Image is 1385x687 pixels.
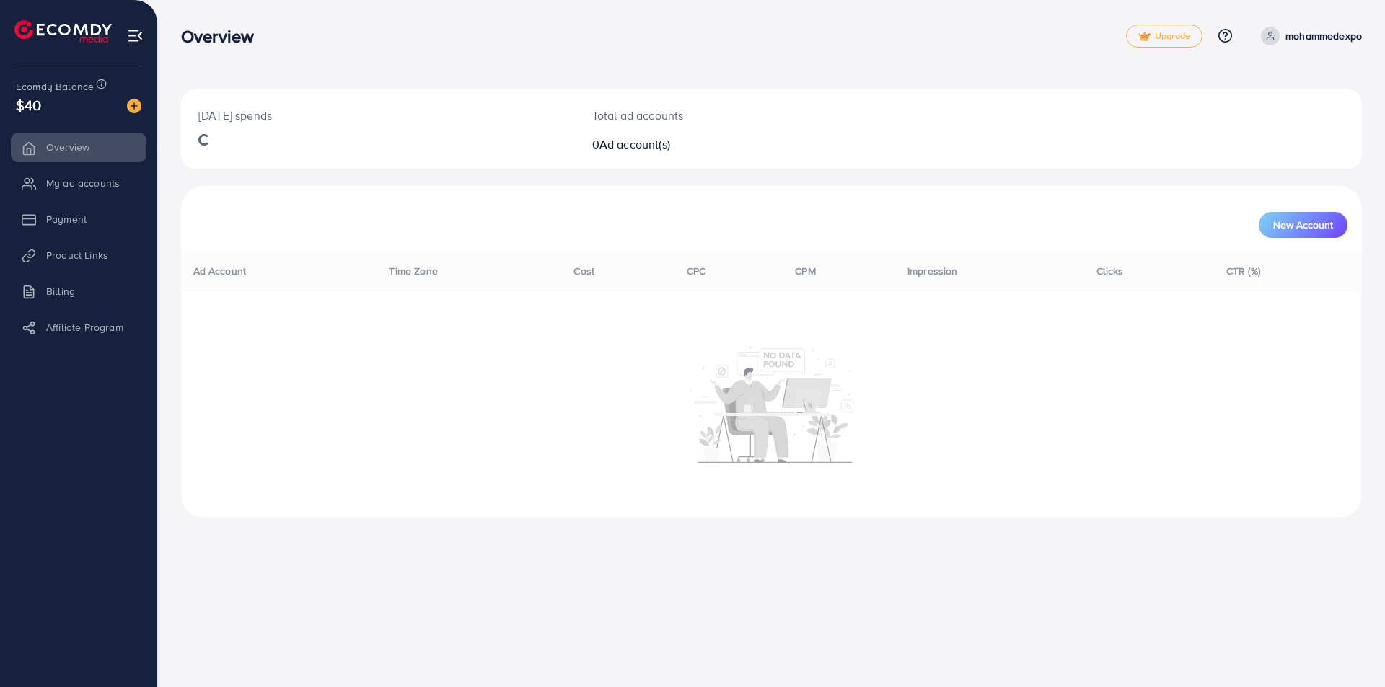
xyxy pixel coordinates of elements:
[1285,27,1362,45] p: mohammedexpo
[599,136,670,152] span: Ad account(s)
[1138,31,1190,42] span: Upgrade
[127,99,141,113] img: image
[16,79,94,94] span: Ecomdy Balance
[1255,27,1362,45] a: mohammedexpo
[181,26,265,47] h3: Overview
[16,94,41,115] span: $40
[14,20,112,43] img: logo
[592,107,853,124] p: Total ad accounts
[1138,32,1151,42] img: tick
[1126,25,1202,48] a: tickUpgrade
[1259,212,1347,238] button: New Account
[1273,220,1333,230] span: New Account
[127,27,144,44] img: menu
[592,138,853,151] h2: 0
[198,107,558,124] p: [DATE] spends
